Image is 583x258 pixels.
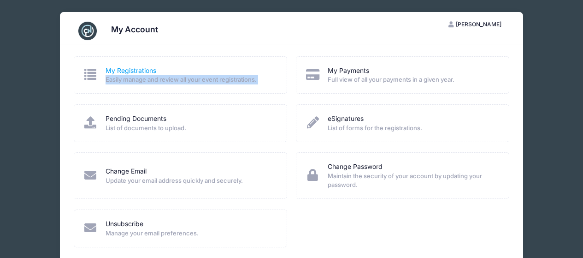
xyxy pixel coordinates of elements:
[106,229,275,238] span: Manage your email preferences.
[106,124,275,133] span: List of documents to upload.
[106,176,275,186] span: Update your email address quickly and securely.
[441,17,510,32] button: [PERSON_NAME]
[111,24,158,34] h3: My Account
[328,172,497,190] span: Maintain the security of your account by updating your password.
[328,75,497,84] span: Full view of all your payments in a given year.
[106,114,166,124] a: Pending Documents
[328,114,364,124] a: eSignatures
[106,66,156,76] a: My Registrations
[78,22,97,40] img: CampNetwork
[106,219,143,229] a: Unsubscribe
[106,75,275,84] span: Easily manage and review all your event registrations.
[456,21,501,28] span: [PERSON_NAME]
[106,167,147,176] a: Change Email
[328,66,369,76] a: My Payments
[328,124,497,133] span: List of forms for the registrations.
[328,162,383,172] a: Change Password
